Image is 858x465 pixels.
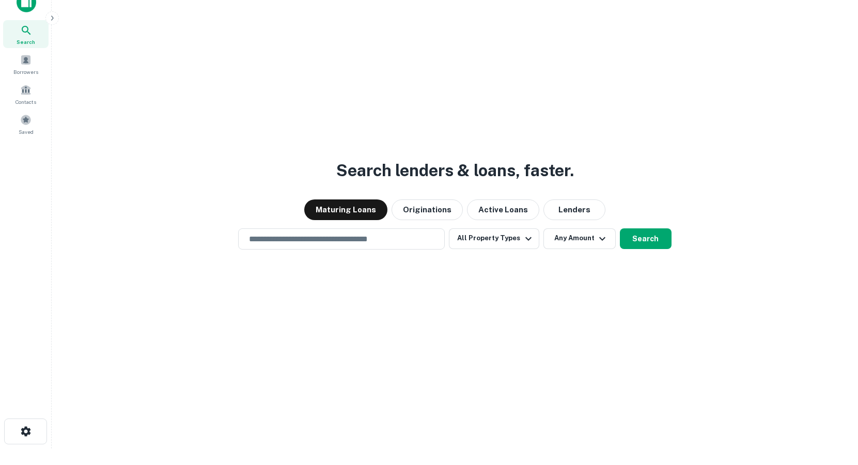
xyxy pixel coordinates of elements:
button: Lenders [543,199,605,220]
span: Search [17,38,35,46]
button: Maturing Loans [304,199,387,220]
span: Borrowers [13,68,38,76]
a: Borrowers [3,50,49,78]
button: Any Amount [543,228,616,249]
button: Originations [392,199,463,220]
button: All Property Types [449,228,539,249]
button: Search [620,228,672,249]
a: Search [3,20,49,48]
span: Contacts [15,98,36,106]
a: Contacts [3,80,49,108]
h3: Search lenders & loans, faster. [336,158,574,183]
button: Active Loans [467,199,539,220]
span: Saved [19,128,34,136]
iframe: Chat Widget [806,382,858,432]
a: Saved [3,110,49,138]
